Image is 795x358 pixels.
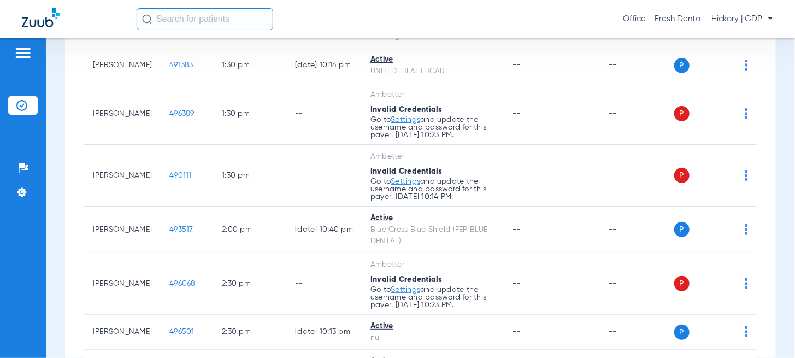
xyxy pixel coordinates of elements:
img: Zuub Logo [22,8,60,27]
div: Active [370,213,495,224]
td: -- [286,145,362,207]
div: Ambetter [370,89,495,101]
span: 496389 [169,110,195,118]
td: -- [286,83,362,145]
img: group-dot-blue.svg [745,224,748,235]
div: Ambetter [370,151,495,162]
p: Go to and update the username and password for this payer. [DATE] 10:23 PM. [370,116,495,139]
td: 2:00 PM [213,207,286,253]
span: Office - Fresh Dental - Hickory | GDP [623,14,773,25]
td: -- [600,253,674,315]
a: Settings [391,286,420,294]
span: P [674,325,690,340]
td: -- [600,48,674,83]
span: 491383 [169,61,193,69]
input: Search for patients [137,8,273,30]
td: [PERSON_NAME] [84,253,161,315]
a: Settings [391,178,420,185]
td: 2:30 PM [213,253,286,315]
div: UNITED_HEALTHCARE [370,66,495,77]
img: group-dot-blue.svg [745,170,748,181]
span: Invalid Credentials [370,106,443,114]
td: [PERSON_NAME] [84,207,161,253]
span: -- [513,110,521,118]
div: Ambetter [370,259,495,271]
td: [PERSON_NAME] [84,315,161,350]
span: P [674,168,690,183]
td: -- [600,315,674,350]
span: P [674,58,690,73]
p: Go to and update the username and password for this payer. [DATE] 10:23 PM. [370,286,495,309]
span: -- [513,172,521,179]
div: Active [370,321,495,332]
span: 496068 [169,280,196,287]
td: 2:30 PM [213,315,286,350]
span: 496501 [169,328,195,336]
span: -- [513,280,521,287]
span: P [674,106,690,121]
span: -- [513,226,521,233]
img: group-dot-blue.svg [745,278,748,289]
td: -- [600,83,674,145]
td: [PERSON_NAME] [84,48,161,83]
img: group-dot-blue.svg [745,108,748,119]
td: [PERSON_NAME] [84,145,161,207]
div: Blue Cross Blue Shield (FEP BLUE DENTAL) [370,224,495,247]
td: [PERSON_NAME] [84,83,161,145]
div: Active [370,54,495,66]
td: -- [600,207,674,253]
img: Search Icon [142,14,152,24]
td: 1:30 PM [213,83,286,145]
span: 493517 [169,226,193,233]
span: Invalid Credentials [370,276,443,284]
td: [DATE] 10:40 PM [286,207,362,253]
span: P [674,276,690,291]
a: Settings [391,116,420,124]
td: -- [286,253,362,315]
span: Invalid Credentials [370,168,443,175]
td: [DATE] 10:14 PM [286,48,362,83]
img: group-dot-blue.svg [745,60,748,71]
td: -- [600,145,674,207]
span: -- [513,61,521,69]
div: null [370,332,495,344]
iframe: Chat Widget [740,306,795,358]
span: P [674,222,690,237]
img: hamburger-icon [14,46,32,60]
td: 1:30 PM [213,145,286,207]
td: 1:30 PM [213,48,286,83]
td: [DATE] 10:13 PM [286,315,362,350]
span: -- [513,328,521,336]
span: 490111 [169,172,192,179]
p: Go to and update the username and password for this payer. [DATE] 10:14 PM. [370,178,495,201]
